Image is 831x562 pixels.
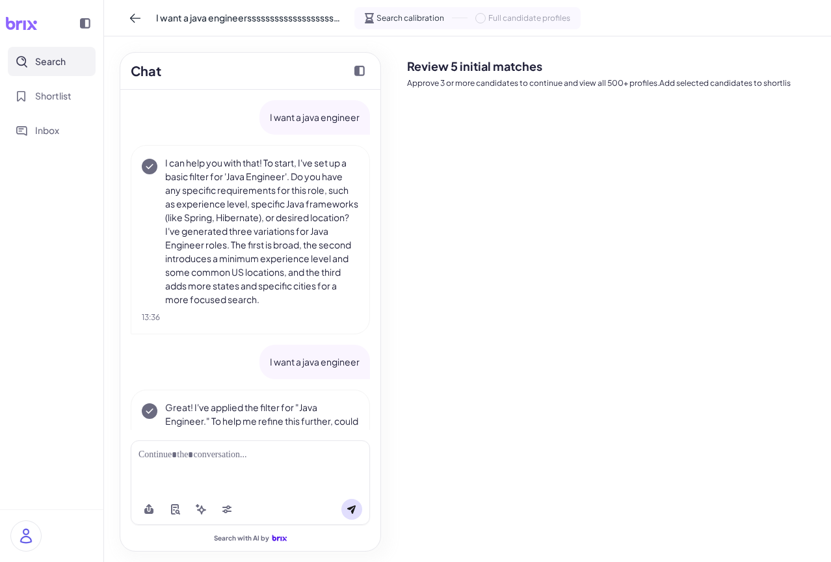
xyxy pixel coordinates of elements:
[165,156,359,306] p: I can help you with that! To start, I've set up a basic filter for 'Java Engineer'. Do you have a...
[8,116,96,145] button: Inbox
[35,55,66,68] span: Search
[131,61,161,81] h2: Chat
[376,12,444,24] span: Search calibration
[349,60,370,81] button: Collapse chat
[35,89,72,103] span: Shortlist
[341,499,362,520] button: Send message
[488,12,570,24] span: Full candidate profiles
[270,355,360,369] p: I want a java engineer
[156,11,344,25] span: I want a java engineerssssssssssssssssssssssssssssssssssssssssssssssssssssssssssssssssssssssssssssss
[214,534,269,542] span: Search with AI by
[8,81,96,111] button: Shortlist
[11,521,41,551] img: user_logo.png
[8,47,96,76] button: Search
[35,124,59,137] span: Inbox
[407,77,821,89] p: Approve 3 or more candidates to continue and view all 500+ profiles.Add selected candidates to sh...
[270,111,360,124] p: I want a java engineer
[407,57,821,75] h2: Review 5 initial matches
[142,312,359,323] div: 13:36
